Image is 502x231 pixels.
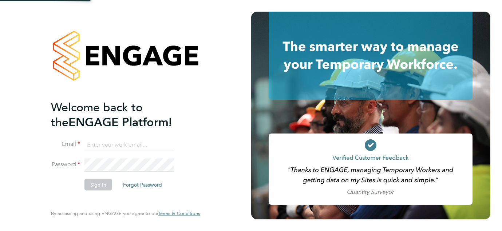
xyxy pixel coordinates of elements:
label: Password [51,161,80,168]
a: Terms & Conditions [158,211,200,216]
label: Email [51,140,80,148]
input: Enter your work email... [84,138,174,151]
span: By accessing and using ENGAGE you agree to our [51,210,200,216]
button: Sign In [84,179,112,191]
span: Terms & Conditions [158,210,200,216]
button: Forgot Password [117,179,168,191]
span: Welcome back to the [51,100,143,129]
h2: ENGAGE Platform! [51,100,193,130]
